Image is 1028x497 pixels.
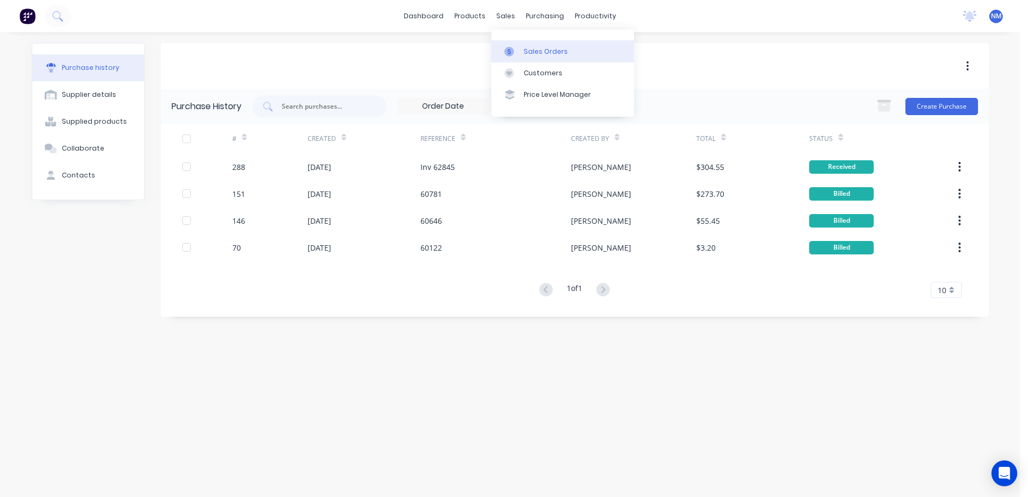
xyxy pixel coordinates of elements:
div: Supplier details [62,90,116,100]
div: Purchase History [172,100,241,113]
div: [PERSON_NAME] [571,188,631,200]
button: Supplied products [32,108,144,135]
button: Contacts [32,162,144,189]
span: NM [991,11,1002,21]
input: Search purchases... [281,101,370,112]
div: Contacts [62,171,95,180]
div: # [232,134,237,144]
button: Supplier details [32,81,144,108]
div: 60122 [420,242,442,253]
div: Billed [809,241,874,254]
span: 10 [938,285,946,296]
div: Inv 62845 [420,161,455,173]
a: dashboard [398,8,449,24]
div: Received [809,160,874,174]
div: [PERSON_NAME] [571,215,631,226]
div: Billed [809,187,874,201]
div: $304.55 [696,161,724,173]
div: Price Level Manager [524,90,591,100]
div: Created [308,134,336,144]
div: products [449,8,491,24]
div: 70 [232,242,241,253]
div: [DATE] [308,242,331,253]
button: Create Purchase [905,98,978,115]
a: Sales Orders [491,40,634,62]
button: Purchase history [32,54,144,81]
div: Reference [420,134,455,144]
div: [PERSON_NAME] [571,161,631,173]
div: Status [809,134,833,144]
a: Price Level Manager [491,84,634,105]
div: Total [696,134,716,144]
div: Purchase history [62,63,119,73]
div: Customers [524,68,562,78]
div: 146 [232,215,245,226]
div: [PERSON_NAME] [571,242,631,253]
div: 288 [232,161,245,173]
div: $3.20 [696,242,716,253]
button: Collaborate [32,135,144,162]
div: 1 of 1 [567,282,582,298]
div: 60646 [420,215,442,226]
div: Collaborate [62,144,104,153]
input: Order Date [398,98,488,115]
div: purchasing [520,8,569,24]
div: Sales Orders [524,47,568,56]
div: Open Intercom Messenger [991,460,1017,486]
div: productivity [569,8,622,24]
div: [DATE] [308,161,331,173]
div: 151 [232,188,245,200]
div: [DATE] [308,188,331,200]
div: $273.70 [696,188,724,200]
div: Supplied products [62,117,127,126]
div: 60781 [420,188,442,200]
div: [DATE] [308,215,331,226]
a: Customers [491,62,634,84]
div: $55.45 [696,215,720,226]
img: Factory [19,8,35,24]
div: Billed [809,214,874,228]
div: sales [491,8,520,24]
div: Created By [571,134,609,144]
